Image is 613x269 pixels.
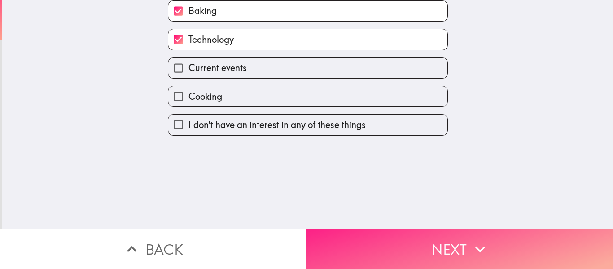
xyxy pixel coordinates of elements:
span: Current events [188,62,247,74]
span: I don't have an interest in any of these things [188,119,366,131]
span: Baking [188,4,217,17]
button: I don't have an interest in any of these things [168,115,447,135]
button: Current events [168,58,447,78]
button: Technology [168,29,447,49]
button: Next [306,229,613,269]
button: Baking [168,1,447,21]
button: Cooking [168,86,447,106]
span: Technology [188,33,234,46]
span: Cooking [188,90,222,103]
